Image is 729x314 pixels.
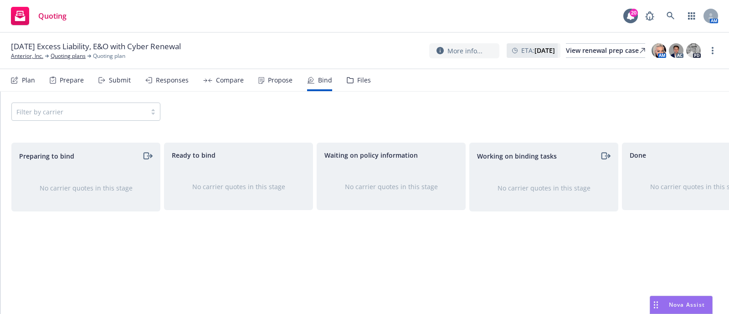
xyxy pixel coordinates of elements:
strong: [DATE] [534,46,555,55]
div: Files [357,77,371,84]
div: Compare [216,77,244,84]
span: Nova Assist [669,301,705,309]
span: ETA : [521,46,555,55]
span: Waiting on policy information [324,150,418,160]
a: moveRight [142,150,153,161]
div: No carrier quotes in this stage [179,182,298,191]
div: Drag to move [650,296,662,314]
a: Anterior, Inc. [11,52,43,60]
button: Nova Assist [650,296,713,314]
button: More info... [429,43,499,58]
div: Responses [156,77,189,84]
span: Quoting [38,12,67,20]
div: No carrier quotes in this stage [484,183,603,193]
a: more [707,45,718,56]
div: View renewal prep case [566,44,645,57]
a: View renewal prep case [566,43,645,58]
div: Bind [318,77,332,84]
div: No carrier quotes in this stage [332,182,451,191]
div: Plan [22,77,35,84]
img: photo [669,43,683,58]
div: Submit [109,77,131,84]
a: Report a Bug [641,7,659,25]
a: Switch app [683,7,701,25]
a: Quoting [7,3,70,29]
div: Prepare [60,77,84,84]
div: Propose [268,77,293,84]
span: [DATE] Excess Liability, E&O with Cyber Renewal [11,41,181,52]
img: photo [652,43,666,58]
div: 20 [630,9,638,17]
a: Search [662,7,680,25]
div: No carrier quotes in this stage [26,183,145,193]
span: Done [630,150,646,160]
a: Quoting plans [51,52,86,60]
img: photo [686,43,701,58]
span: Preparing to bind [19,151,74,161]
span: More info... [447,46,483,56]
span: Ready to bind [172,150,216,160]
span: Quoting plan [93,52,125,60]
span: Working on binding tasks [477,151,557,161]
a: moveRight [600,150,611,161]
